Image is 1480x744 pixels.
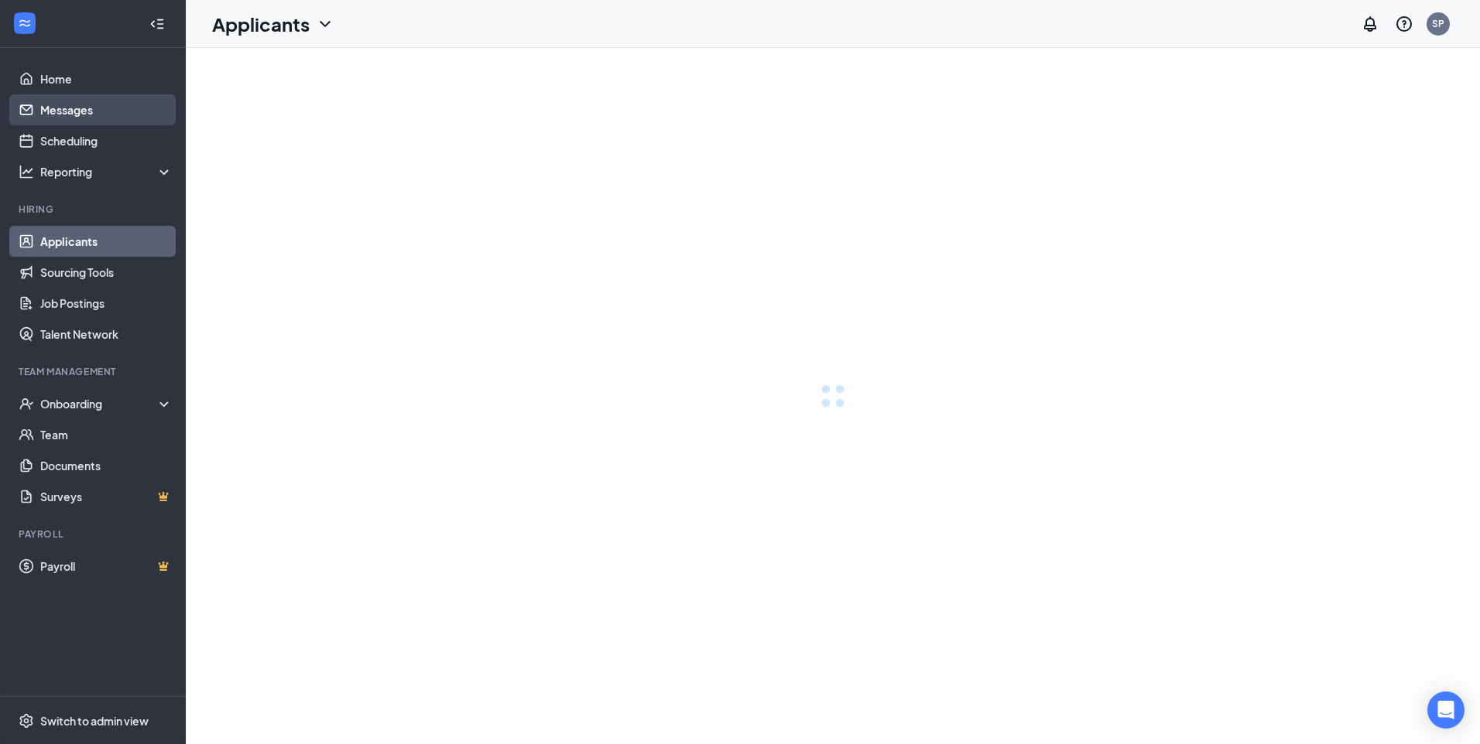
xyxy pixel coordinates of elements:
[40,419,173,450] a: Team
[19,396,34,411] svg: UserCheck
[1432,17,1444,30] div: SP
[40,319,173,350] a: Talent Network
[40,396,173,411] div: Onboarding
[19,527,170,541] div: Payroll
[40,481,173,512] a: SurveysCrown
[40,450,173,481] a: Documents
[40,125,173,156] a: Scheduling
[1395,15,1413,33] svg: QuestionInfo
[40,226,173,257] a: Applicants
[40,551,173,582] a: PayrollCrown
[19,713,34,729] svg: Settings
[149,16,165,32] svg: Collapse
[40,94,173,125] a: Messages
[19,164,34,179] svg: Analysis
[40,164,173,179] div: Reporting
[17,15,33,31] svg: WorkstreamLogo
[19,203,170,216] div: Hiring
[1361,15,1379,33] svg: Notifications
[1427,691,1465,729] div: Open Intercom Messenger
[40,288,173,319] a: Job Postings
[40,63,173,94] a: Home
[212,11,310,37] h1: Applicants
[316,15,334,33] svg: ChevronDown
[40,257,173,288] a: Sourcing Tools
[40,713,149,729] div: Switch to admin view
[19,365,170,378] div: Team Management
